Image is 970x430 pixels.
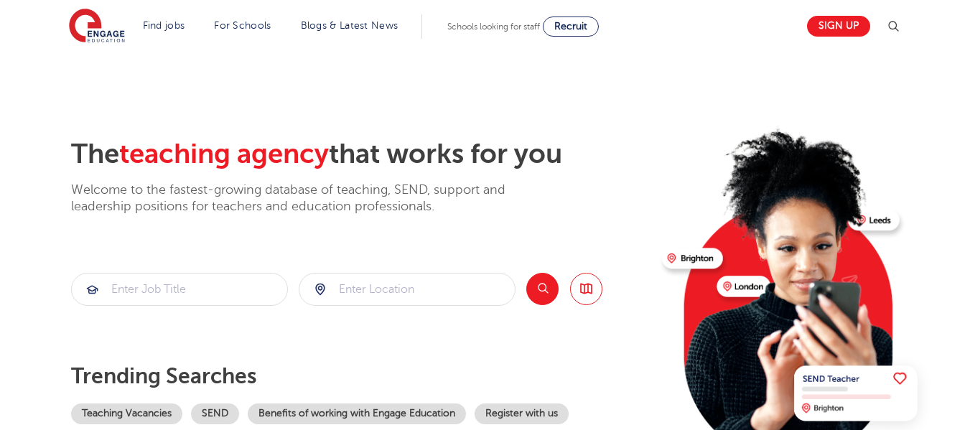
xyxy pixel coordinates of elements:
[526,273,559,305] button: Search
[301,20,398,31] a: Blogs & Latest News
[71,138,650,171] h2: The that works for you
[119,139,329,169] span: teaching agency
[71,403,182,424] a: Teaching Vacancies
[191,403,239,424] a: SEND
[475,403,569,424] a: Register with us
[299,274,515,305] input: Submit
[143,20,185,31] a: Find jobs
[807,16,870,37] a: Sign up
[447,22,540,32] span: Schools looking for staff
[69,9,125,45] img: Engage Education
[554,21,587,32] span: Recruit
[71,182,545,215] p: Welcome to the fastest-growing database of teaching, SEND, support and leadership positions for t...
[543,17,599,37] a: Recruit
[71,273,288,306] div: Submit
[248,403,466,424] a: Benefits of working with Engage Education
[72,274,287,305] input: Submit
[299,273,516,306] div: Submit
[71,363,650,389] p: Trending searches
[214,20,271,31] a: For Schools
